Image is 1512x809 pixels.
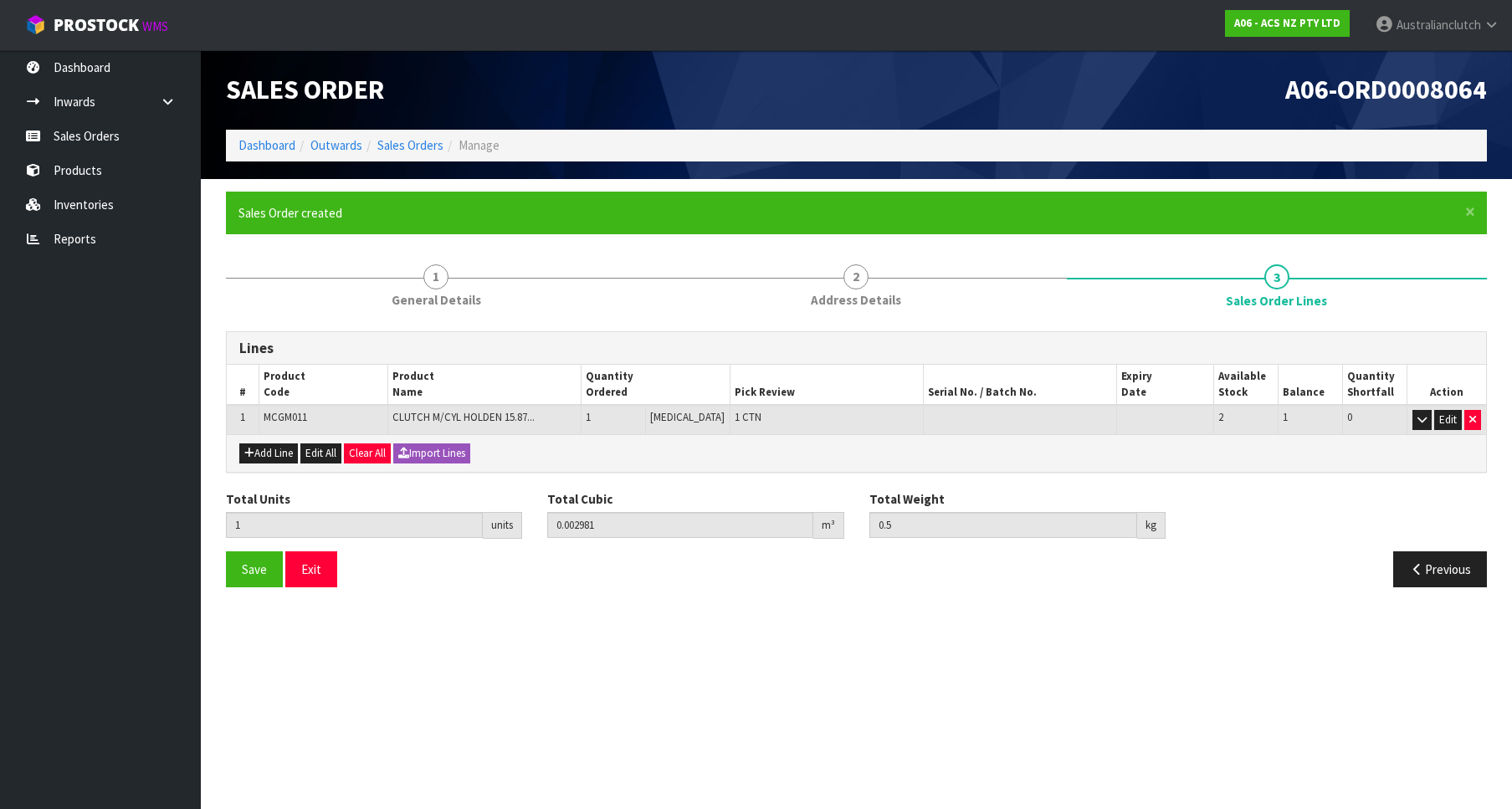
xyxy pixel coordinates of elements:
[459,137,500,153] span: Manage
[1283,410,1288,424] span: 1
[239,340,1474,356] h3: Lines
[239,443,298,463] button: Add Line
[1397,17,1481,33] span: Australianclutch
[300,443,341,463] button: Edit All
[393,443,470,463] button: Import Lines
[227,365,259,405] th: #
[1465,200,1475,223] span: ×
[264,410,307,424] span: MCGM011
[1117,365,1214,405] th: Expiry Date
[242,561,267,577] span: Save
[392,291,481,309] span: General Details
[483,512,522,539] div: units
[735,410,761,424] span: 1 CTN
[238,205,342,221] span: Sales Order created
[25,14,46,35] img: cube-alt.png
[226,490,290,508] label: Total Units
[1347,410,1352,424] span: 0
[226,319,1487,601] span: Sales Order Lines
[377,137,443,153] a: Sales Orders
[1214,365,1279,405] th: Available Stock
[1264,264,1289,289] span: 3
[226,73,384,106] span: Sales Order
[1218,410,1223,424] span: 2
[226,512,483,538] input: Total Units
[1279,365,1343,405] th: Balance
[547,490,612,508] label: Total Cubic
[924,365,1117,405] th: Serial No. / Batch No.
[240,410,245,424] span: 1
[1137,512,1166,539] div: kg
[1234,16,1340,30] strong: A06 - ACS NZ PTY LTD
[259,365,388,405] th: Product Code
[1343,365,1407,405] th: Quantity Shortfall
[586,410,591,424] span: 1
[226,551,283,587] button: Save
[1434,410,1462,430] button: Edit
[650,410,725,424] span: [MEDICAL_DATA]
[1393,551,1487,587] button: Previous
[310,137,362,153] a: Outwards
[811,291,901,309] span: Address Details
[843,264,869,289] span: 2
[1285,73,1487,106] span: A06-ORD0008064
[1407,365,1486,405] th: Action
[344,443,391,463] button: Clear All
[238,137,295,153] a: Dashboard
[547,512,812,538] input: Total Cubic
[142,18,168,34] small: WMS
[388,365,582,405] th: Product Name
[730,365,924,405] th: Pick Review
[423,264,448,289] span: 1
[285,551,337,587] button: Exit
[1226,292,1327,310] span: Sales Order Lines
[54,14,139,36] span: ProStock
[869,490,945,508] label: Total Weight
[392,410,535,424] span: CLUTCH M/CYL HOLDEN 15.87...
[582,365,730,405] th: Quantity Ordered
[869,512,1137,538] input: Total Weight
[813,512,844,539] div: m³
